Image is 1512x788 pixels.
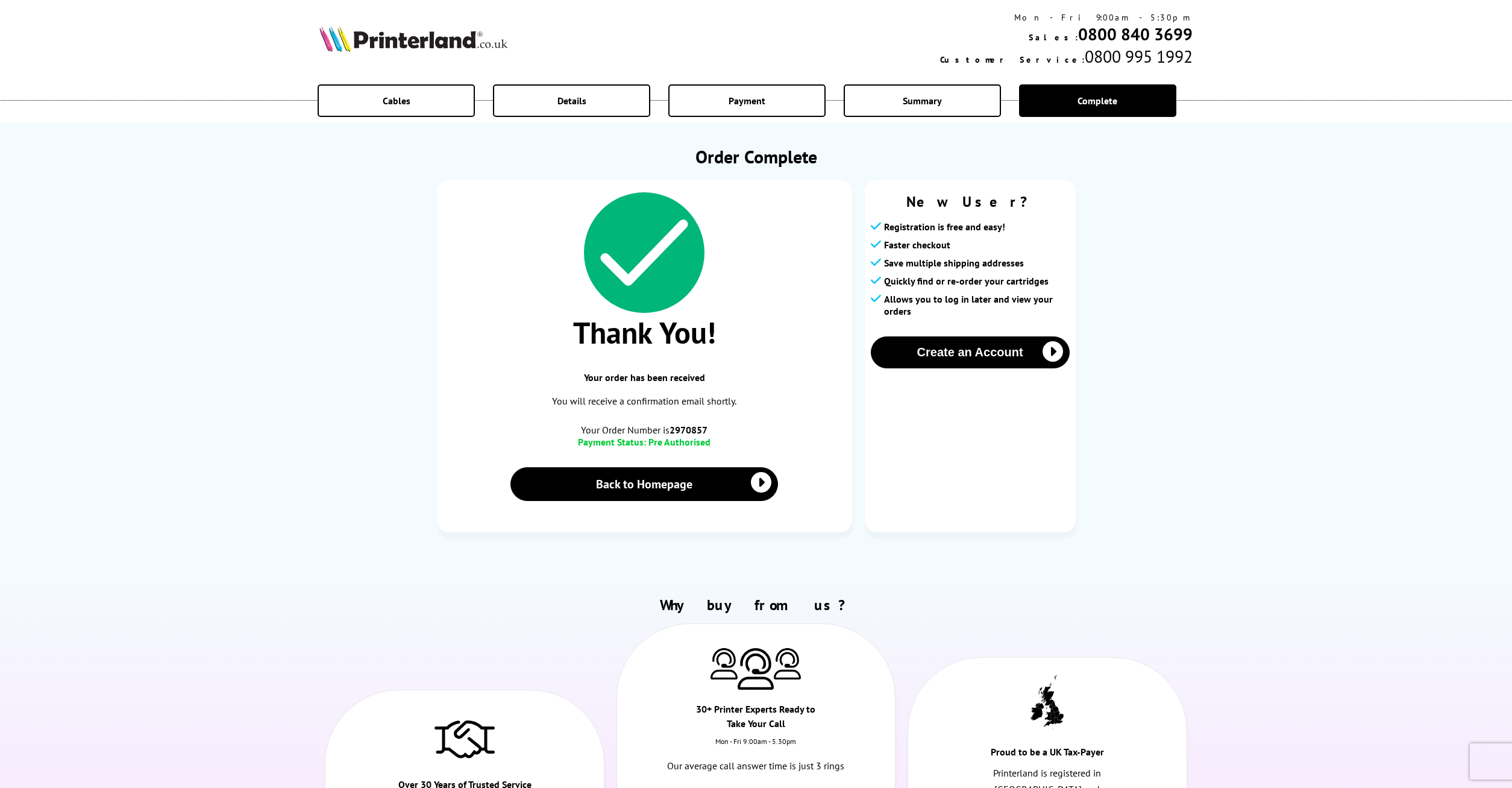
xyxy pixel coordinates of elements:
div: Mon - Fri 9:00am - 5:30pm [940,12,1193,23]
span: 0800 995 1992 [1085,45,1193,68]
img: Printerland Logo [319,25,507,52]
span: New User? [871,192,1070,211]
img: Printer Experts [738,648,774,690]
span: Details [557,95,586,107]
span: Pre Authorised [648,436,711,448]
span: Payment Status: [578,436,646,448]
span: Summary [903,95,942,107]
span: Payment [729,95,765,107]
p: Our average call answer time is just 3 rings [659,758,853,774]
p: You will receive a confirmation email shortly. [449,393,840,409]
span: Complete [1078,95,1117,107]
span: Thank You! [449,313,840,352]
img: Printer Experts [711,648,738,679]
b: 2970857 [670,424,707,436]
img: Trusted Service [434,714,495,763]
div: Mon - Fri 9:00am - 5.30pm [617,737,896,758]
div: Proud to be a UK Tax-Payer [977,745,1117,765]
button: Create an Account [871,336,1070,368]
span: Faster checkout [884,239,950,251]
div: 30+ Printer Experts Ready to Take Your Call [686,702,826,737]
span: Your order has been received [449,371,840,383]
span: Your Order Number is [449,424,840,436]
span: Sales: [1029,32,1078,43]
a: 0800 840 3699 [1078,23,1193,45]
span: Cables [383,95,410,107]
span: Customer Service: [940,54,1085,65]
span: Registration is free and easy! [884,221,1005,233]
h1: Order Complete [437,145,1076,168]
img: Printer Experts [774,648,801,679]
h2: Why buy from us? [319,596,1193,614]
a: Back to Homepage [510,467,779,501]
span: Save multiple shipping addresses [884,257,1024,269]
img: UK tax payer [1030,675,1064,730]
span: Quickly find or re-order your cartridges [884,275,1049,287]
span: Allows you to log in later and view your orders [884,293,1070,317]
